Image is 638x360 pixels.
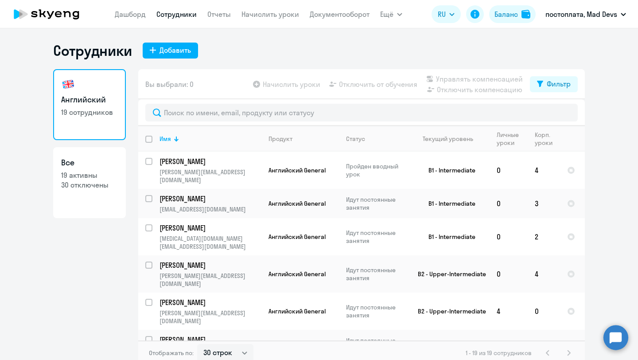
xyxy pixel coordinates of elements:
a: [PERSON_NAME] [159,194,261,203]
button: постоплата, Mad Devs [541,4,630,25]
button: RU [432,5,461,23]
td: 0 [490,152,528,189]
span: Английский General [268,200,326,207]
button: Добавить [143,43,198,59]
div: Продукт [268,135,338,143]
img: english [61,77,75,91]
span: Английский General [268,233,326,241]
p: [MEDICAL_DATA][DOMAIN_NAME][EMAIL_ADDRESS][DOMAIN_NAME] [159,235,261,250]
input: Поиск по имени, email, продукту или статусу [145,104,578,121]
span: Ещё [380,9,393,20]
a: Сотрудники [156,10,197,19]
div: Имя [159,135,261,143]
p: Идут постоянные занятия [346,229,407,245]
span: Вы выбрали: 0 [145,79,194,90]
td: B1 - Intermediate [407,189,490,218]
td: 3 [528,189,560,218]
td: 4 [528,255,560,293]
a: [PERSON_NAME] [159,335,261,344]
p: [EMAIL_ADDRESS][DOMAIN_NAME] [159,205,261,213]
div: Личные уроки [497,131,519,147]
a: [PERSON_NAME] [159,223,261,233]
span: Отображать по: [149,349,194,357]
div: Имя [159,135,171,143]
a: Дашборд [115,10,146,19]
p: [PERSON_NAME][EMAIL_ADDRESS][DOMAIN_NAME] [159,168,261,184]
td: 0 [490,218,528,255]
a: Все19 активны30 отключены [53,147,126,218]
span: Английский General [268,166,326,174]
p: Пройден вводный урок [346,162,407,178]
td: B2 - Upper-Intermediate [407,293,490,330]
span: 1 - 19 из 19 сотрудников [466,349,532,357]
div: Текущий уровень [414,135,489,143]
td: 2 [528,330,560,359]
div: Корп. уроки [535,131,552,147]
td: 0 [490,255,528,293]
p: Идут постоянные занятия [346,303,407,319]
button: Ещё [380,5,402,23]
p: 19 активны [61,170,118,180]
div: Фильтр [547,78,571,89]
p: [PERSON_NAME][EMAIL_ADDRESS][DOMAIN_NAME] [159,309,261,325]
h3: Английский [61,94,118,106]
a: Документооборот [310,10,370,19]
td: B1 - Intermediate [407,218,490,255]
td: 4 [490,293,528,330]
a: Начислить уроки [241,10,299,19]
div: Текущий уровень [423,135,473,143]
span: Английский General [268,307,326,315]
td: 2 [528,218,560,255]
div: Корп. уроки [535,131,560,147]
div: Личные уроки [497,131,527,147]
a: [PERSON_NAME] [159,297,261,307]
div: Статус [346,135,365,143]
p: 30 отключены [61,180,118,190]
p: [PERSON_NAME] [159,223,260,233]
p: [PERSON_NAME] [159,194,260,203]
h3: Все [61,157,118,168]
p: [PERSON_NAME] [159,335,260,344]
a: [PERSON_NAME] [159,157,261,166]
p: [PERSON_NAME] [159,260,260,270]
button: Балансbalance [489,5,536,23]
h1: Сотрудники [53,42,132,59]
a: Английский19 сотрудников [53,69,126,140]
p: [PERSON_NAME] [159,297,260,307]
p: Идут постоянные занятия [346,196,407,211]
p: постоплата, Mad Devs [545,9,617,20]
span: RU [438,9,446,20]
p: 19 сотрудников [61,107,118,117]
td: 4 [528,152,560,189]
td: 0 [490,330,528,359]
td: 0 [528,293,560,330]
span: Английский General [268,270,326,278]
div: Статус [346,135,407,143]
p: Идут постоянные занятия [346,266,407,282]
p: [PERSON_NAME][EMAIL_ADDRESS][DOMAIN_NAME] [159,272,261,288]
img: balance [521,10,530,19]
td: B2 - Upper-Intermediate [407,255,490,293]
p: [PERSON_NAME] [159,157,260,166]
a: Отчеты [207,10,231,19]
a: [PERSON_NAME] [159,260,261,270]
div: Продукт [268,135,292,143]
p: Идут постоянные занятия [346,337,407,352]
div: Баланс [494,9,518,20]
button: Фильтр [530,76,578,92]
td: 0 [490,189,528,218]
div: Добавить [159,45,191,55]
td: B1 - Intermediate [407,152,490,189]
